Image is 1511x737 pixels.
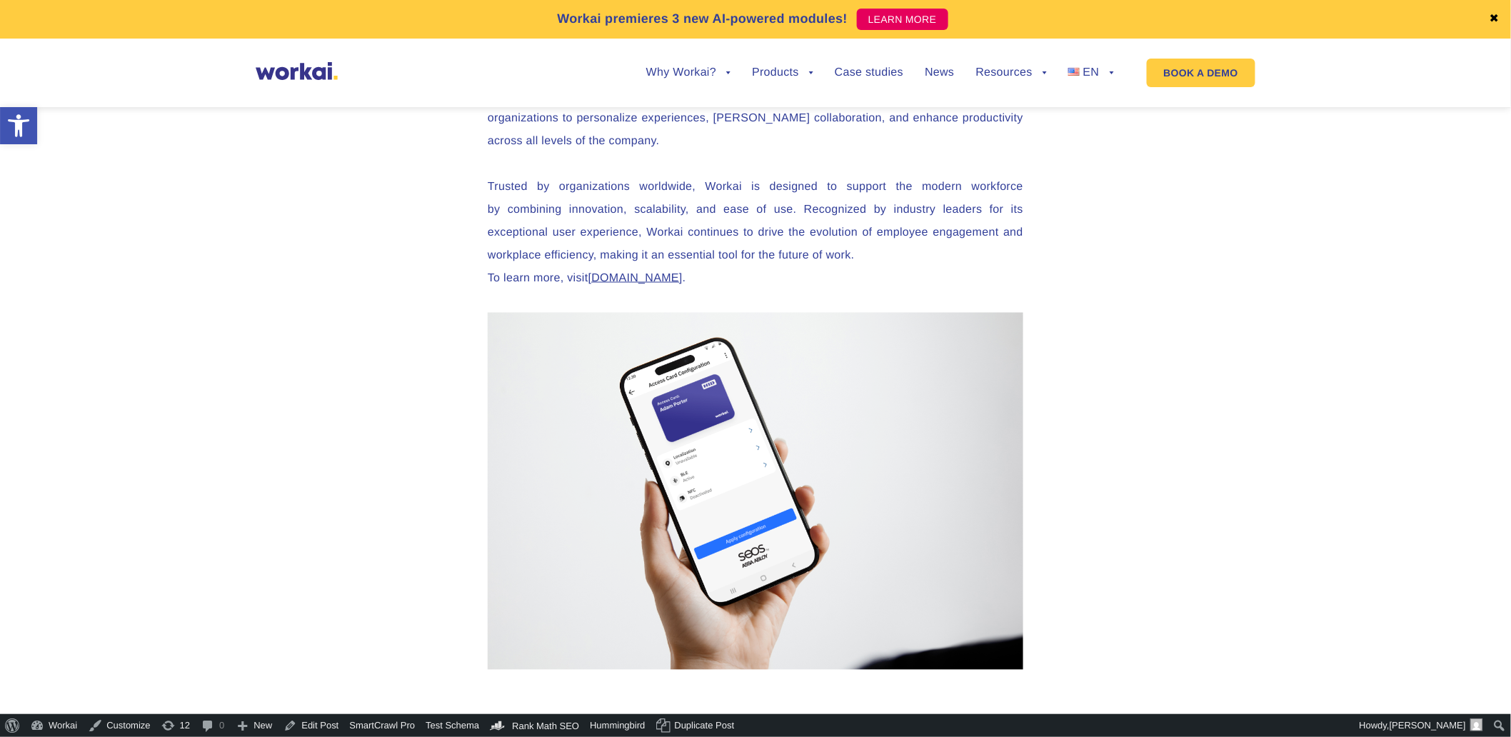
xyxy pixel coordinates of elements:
a: EN [1068,67,1114,79]
p: Trusted by organizations worldwide, Workai is designed to support the modern workforce by combini... [488,176,1023,290]
img: Workai partners with HID [488,313,1023,670]
span: EN [1083,66,1100,79]
span: 12 [180,714,190,737]
a: Why Workai? [646,67,731,79]
span: 0 [219,714,224,737]
a: Rank Math Dashboard [485,714,585,737]
a: Case studies [835,67,903,79]
a: SmartCrawl Pro [344,714,421,737]
span: New [253,714,272,737]
a: BOOK A DEMO [1147,59,1255,87]
span: Rank Math SEO [512,721,579,731]
a: Edit Post [278,714,344,737]
span: Duplicate Post [675,714,735,737]
a: Resources [976,67,1047,79]
a: Customize [83,714,156,737]
a: ✖ [1490,14,1500,25]
p: Workai premieres 3 new AI-powered modules! [557,9,848,29]
a: Test Schema [421,714,485,737]
a: LEARN MORE [857,9,948,30]
a: Howdy, [1355,714,1489,737]
a: Hummingbird [585,714,651,737]
a: News [925,67,954,79]
a: [DOMAIN_NAME] [588,272,683,284]
a: Workai [25,714,83,737]
a: Products [752,67,813,79]
span: [PERSON_NAME] [1390,720,1466,731]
